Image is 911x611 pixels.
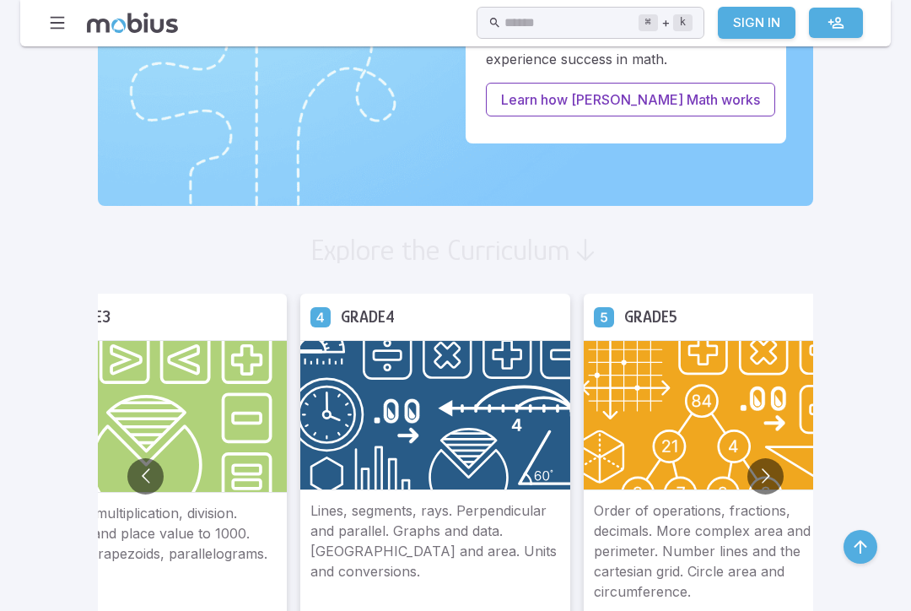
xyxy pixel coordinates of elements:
kbd: ⌘ [639,14,658,31]
a: Grade 4 [310,306,331,327]
p: Order of operations, fractions, decimals. More complex area and perimeter. Number lines and the c... [594,500,844,602]
a: Grade 5 [594,306,614,327]
h2: Explore the Curriculum [310,233,570,267]
a: Sign In [718,7,795,39]
h5: Grade 4 [341,304,395,330]
h5: Grade 5 [624,304,677,330]
button: Go to next slide [747,458,784,495]
p: Learn how [PERSON_NAME] Math works [501,89,760,110]
div: + [639,13,693,33]
p: Lines, segments, rays. Perpendicular and parallel. Graphs and data. [GEOGRAPHIC_DATA] and area. U... [310,500,560,602]
img: Grade 5 [584,340,854,490]
p: Fractions, multiplication, division. Decimals, and place value to 1000. Triangles, trapezoids, pa... [27,503,277,602]
img: Grade 3 [17,340,287,493]
kbd: k [673,14,693,31]
button: Go to previous slide [127,458,164,495]
img: Grade 4 [300,340,570,490]
a: Learn how [PERSON_NAME] Math works [486,83,775,116]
